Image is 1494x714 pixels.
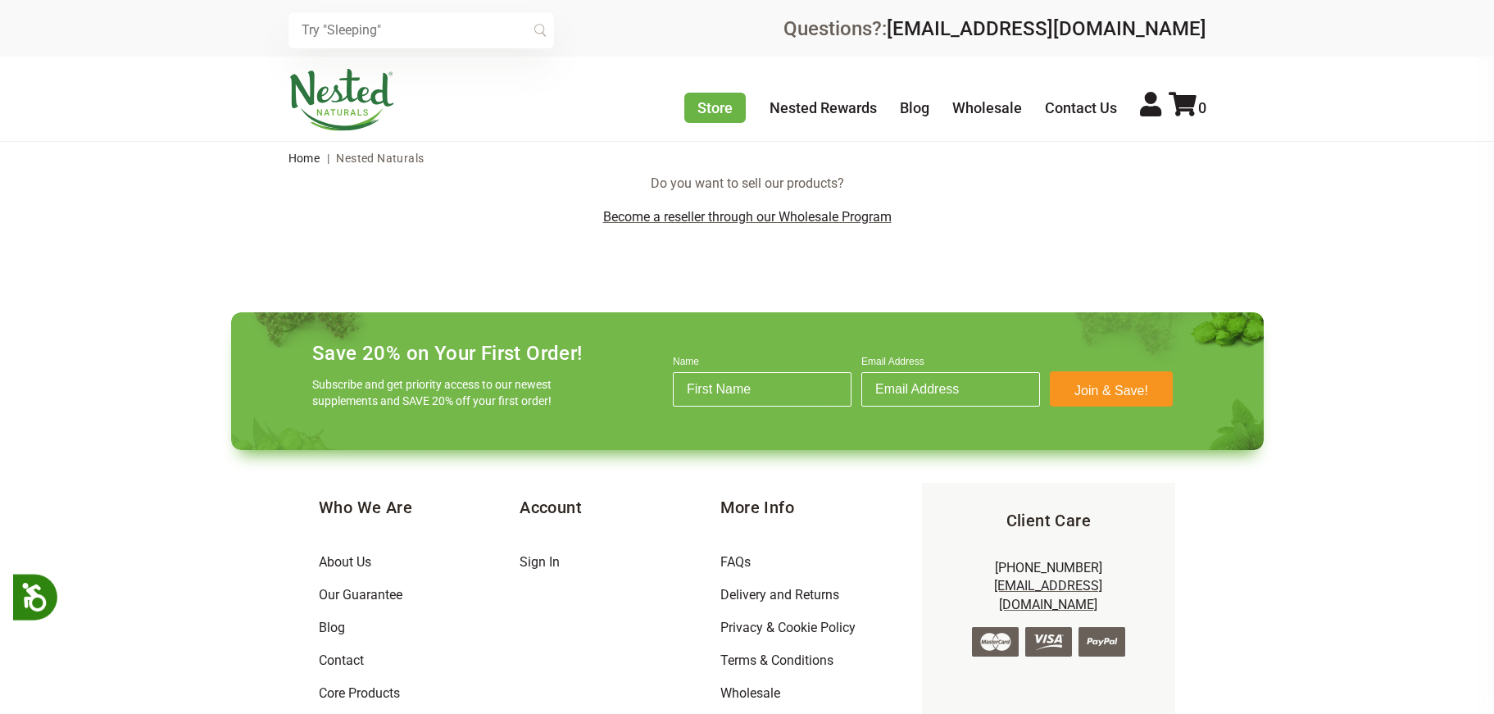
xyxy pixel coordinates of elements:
h5: Client Care [948,509,1149,532]
a: Contact [319,653,364,668]
a: [EMAIL_ADDRESS][DOMAIN_NAME] [887,17,1206,40]
a: Blog [319,620,345,635]
button: Join & Save! [1050,371,1173,407]
a: Blog [900,99,929,116]
span: Nested Naturals [336,152,424,165]
a: [PHONE_NUMBER] [995,560,1102,575]
a: FAQs [720,554,751,570]
div: Questions?: [783,19,1206,39]
label: Email Address [861,356,1040,372]
p: Subscribe and get priority access to our newest supplements and SAVE 20% off your first order! [312,376,558,409]
a: Sign In [520,554,560,570]
a: Store [684,93,746,123]
h5: More Info [720,496,921,519]
a: About Us [319,554,371,570]
nav: breadcrumbs [288,142,1206,175]
input: Email Address [861,372,1040,407]
h4: Save 20% on Your First Order! [312,342,583,365]
img: Nested Naturals [288,69,395,131]
h5: Who We Are [319,496,520,519]
h5: Account [520,496,720,519]
input: Try "Sleeping" [288,12,554,48]
a: Nested Rewards [770,99,877,116]
a: Delivery and Returns [720,587,839,603]
a: Core Products [319,685,400,701]
a: Become a reseller through our Wholesale Program [603,209,892,225]
a: Our Guarantee [319,587,402,603]
a: Wholesale [952,99,1022,116]
img: credit-cards.png [972,627,1125,657]
a: Home [288,152,320,165]
a: Contact Us [1045,99,1117,116]
a: 0 [1169,99,1206,116]
a: Wholesale [720,685,780,701]
input: First Name [673,372,851,407]
label: Name [673,356,851,372]
a: [EMAIL_ADDRESS][DOMAIN_NAME] [994,578,1102,612]
a: Privacy & Cookie Policy [720,620,856,635]
span: | [323,152,334,165]
a: Terms & Conditions [720,653,833,668]
span: 0 [1198,99,1206,116]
